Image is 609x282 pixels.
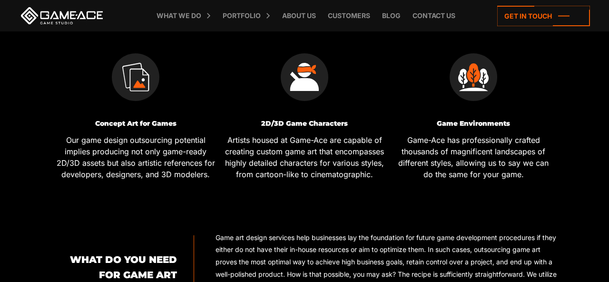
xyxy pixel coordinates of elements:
p: Our game design outsourcing potential implies producing not only game-ready 2D/3D assets but also... [55,134,216,180]
a: Get in touch [497,6,590,26]
h3: 2D/3D Game Characters [224,120,385,127]
img: Game character icon [281,53,328,101]
h3: Concept Art for Games [55,120,216,127]
img: Game environments icon [450,53,497,101]
p: Artists housed at Game-Ace are capable of creating custom game art that encompasses highly detail... [224,134,385,180]
img: Concept game art icon [112,53,159,101]
h3: Game Environments [393,120,554,127]
p: Game-Ace has professionally crafted thousands of magnificent landscapes of different styles, allo... [393,134,554,180]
